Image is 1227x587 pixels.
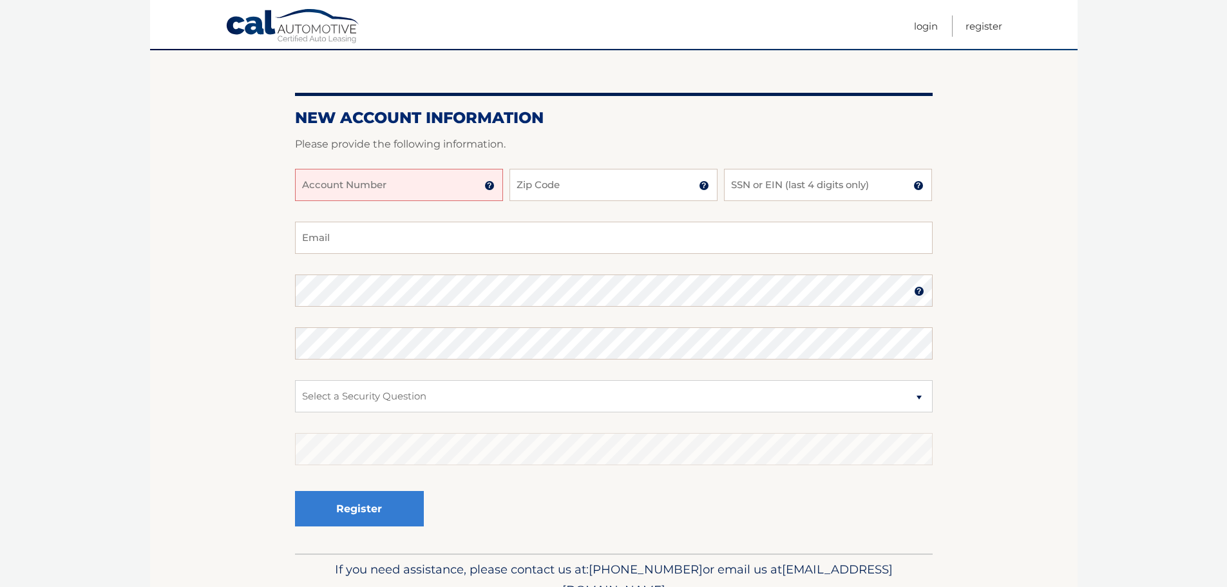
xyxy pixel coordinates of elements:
input: Account Number [295,169,503,201]
span: [PHONE_NUMBER] [589,562,703,577]
input: Zip Code [509,169,718,201]
button: Register [295,491,424,526]
input: SSN or EIN (last 4 digits only) [724,169,932,201]
input: Email [295,222,933,254]
a: Register [965,15,1002,37]
p: Please provide the following information. [295,135,933,153]
img: tooltip.svg [484,180,495,191]
a: Login [914,15,938,37]
img: tooltip.svg [913,180,924,191]
img: tooltip.svg [914,286,924,296]
img: tooltip.svg [699,180,709,191]
a: Cal Automotive [225,8,361,46]
h2: New Account Information [295,108,933,128]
